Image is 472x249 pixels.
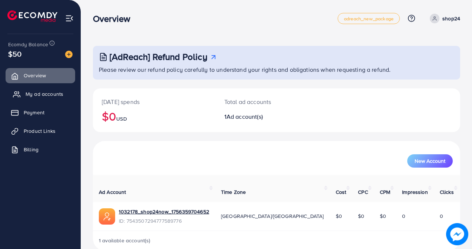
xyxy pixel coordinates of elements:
[24,72,46,79] span: Overview
[99,237,151,244] span: 1 available account(s)
[8,48,21,59] span: $50
[110,51,207,62] h3: [AdReach] Refund Policy
[102,97,207,106] p: [DATE] spends
[440,212,443,220] span: 0
[119,208,209,215] a: 1032178_shop24now_1756359704652
[221,212,324,220] span: [GEOGRAPHIC_DATA]/[GEOGRAPHIC_DATA]
[102,109,207,123] h2: $0
[99,65,456,74] p: Please review our refund policy carefully to understand your rights and obligations when requesti...
[26,90,63,98] span: My ad accounts
[344,16,394,21] span: adreach_new_package
[99,208,115,225] img: ic-ads-acc.e4c84228.svg
[65,14,74,23] img: menu
[93,13,136,24] h3: Overview
[116,115,127,122] span: USD
[7,10,57,22] img: logo
[119,217,209,225] span: ID: 7543507294777589776
[221,188,246,196] span: Time Zone
[440,188,454,196] span: Clicks
[6,142,75,157] a: Billing
[8,41,48,48] span: Ecomdy Balance
[24,146,39,153] span: Billing
[442,14,460,23] p: shop24
[427,14,460,23] a: shop24
[446,223,468,245] img: image
[402,212,405,220] span: 0
[358,212,364,220] span: $0
[358,188,368,196] span: CPC
[338,13,400,24] a: adreach_new_package
[224,113,298,120] h2: 1
[336,212,342,220] span: $0
[224,97,298,106] p: Total ad accounts
[227,112,263,121] span: Ad account(s)
[6,105,75,120] a: Payment
[407,154,453,168] button: New Account
[65,51,73,58] img: image
[380,212,386,220] span: $0
[99,188,126,196] span: Ad Account
[415,158,445,164] span: New Account
[6,87,75,101] a: My ad accounts
[402,188,428,196] span: Impression
[24,109,44,116] span: Payment
[6,124,75,138] a: Product Links
[6,68,75,83] a: Overview
[24,127,56,135] span: Product Links
[380,188,390,196] span: CPM
[336,188,347,196] span: Cost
